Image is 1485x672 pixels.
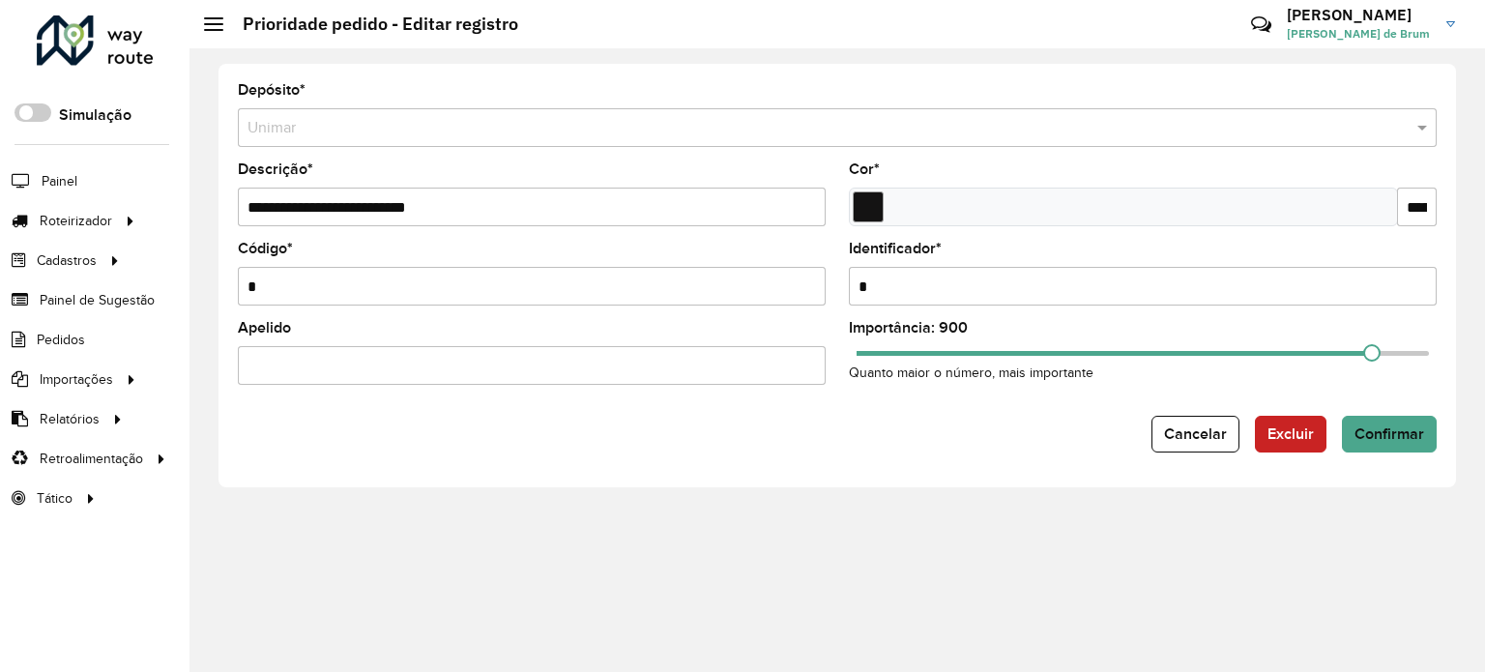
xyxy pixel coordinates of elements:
label: Depósito [238,78,306,102]
small: Quanto maior o número, mais importante [849,365,1093,380]
span: Cadastros [37,250,97,271]
span: [PERSON_NAME] de Brum [1287,25,1432,43]
button: Cancelar [1151,416,1239,453]
span: Pedidos [37,330,85,350]
label: Código [238,237,293,260]
span: Painel de Sugestão [40,290,155,310]
input: Select a color [853,191,884,222]
label: Apelido [238,316,291,339]
label: Identificador [849,237,942,260]
span: Relatórios [40,409,100,429]
h3: [PERSON_NAME] [1287,6,1432,24]
span: Tático [37,488,73,509]
h2: Prioridade pedido - Editar registro [223,14,518,35]
button: Confirmar [1342,416,1437,453]
a: Contato Rápido [1240,4,1282,45]
span: Cancelar [1164,425,1227,442]
span: Painel [42,171,77,191]
span: Importações [40,369,113,390]
span: Confirmar [1354,425,1424,442]
span: Retroalimentação [40,449,143,469]
label: Descrição [238,158,313,181]
label: Cor [849,158,880,181]
span: Excluir [1267,425,1314,442]
label: Importância: 900 [849,316,968,339]
div: Críticas? Dúvidas? Elogios? Sugestões? Entre em contato conosco! [1020,6,1222,58]
span: Roteirizador [40,211,112,231]
button: Excluir [1255,416,1326,453]
label: Simulação [59,103,131,127]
